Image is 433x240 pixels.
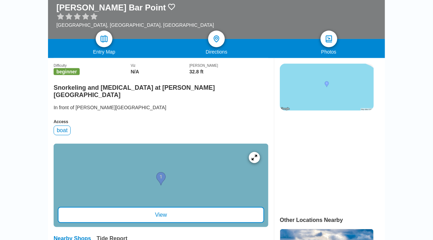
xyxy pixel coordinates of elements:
div: Directions [160,49,273,55]
h1: [PERSON_NAME] Bar Point [56,3,166,13]
h2: Snorkeling and [MEDICAL_DATA] at [PERSON_NAME][GEOGRAPHIC_DATA] [54,80,268,99]
img: map [100,35,108,43]
div: Access [54,119,268,124]
span: beginner [54,68,80,75]
div: Difficulty [54,64,131,67]
div: View [58,207,264,223]
a: entry mapView [54,144,268,227]
div: boat [54,126,71,135]
div: Photos [273,49,385,55]
div: Viz [131,64,190,67]
div: N/A [131,69,190,74]
img: directions [212,35,221,43]
img: photos [325,35,333,43]
div: Other Locations Nearby [280,217,385,223]
img: staticmap [280,64,374,111]
div: 32.8 ft [189,69,268,74]
div: [GEOGRAPHIC_DATA], [GEOGRAPHIC_DATA], [GEOGRAPHIC_DATA] [56,22,214,28]
div: [PERSON_NAME] [189,64,268,67]
a: map [96,31,112,47]
div: In front of [PERSON_NAME][GEOGRAPHIC_DATA] [54,104,268,111]
a: photos [321,31,337,47]
div: Entry Map [48,49,160,55]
